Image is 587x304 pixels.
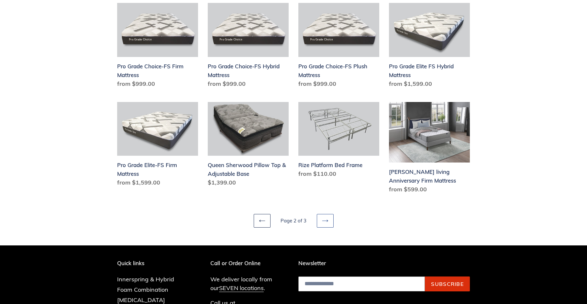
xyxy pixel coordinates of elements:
[117,260,184,266] p: Quick links
[298,3,379,91] a: Pro Grade Choice-FS Plush Mattress
[389,3,470,91] a: Pro Grade Elite FS Hybrid Mattress
[219,284,264,292] a: SEVEN locations
[298,102,379,181] a: Rize Platform Bed Frame
[272,217,316,225] li: Page 2 of 3
[210,275,289,292] p: We deliver locally from our .
[425,276,470,291] button: Subscribe
[298,276,425,291] input: Email address
[117,102,198,190] a: Pro Grade Elite-FS Firm Mattress
[431,281,464,287] span: Subscribe
[389,102,470,197] a: Scott living Anniversary Firm Mattress
[210,260,289,266] p: Call or Order Online
[117,286,168,293] a: Foam Combination
[117,296,165,304] a: [MEDICAL_DATA]
[117,3,198,91] a: Pro Grade Choice-FS Firm Mattress
[208,3,289,91] a: Pro Grade Choice-FS Hybrid Mattress
[298,260,470,266] p: Newsletter
[208,102,289,190] a: Queen Sherwood Pillow Top & Adjustable Base
[117,276,174,283] a: Innerspring & Hybrid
